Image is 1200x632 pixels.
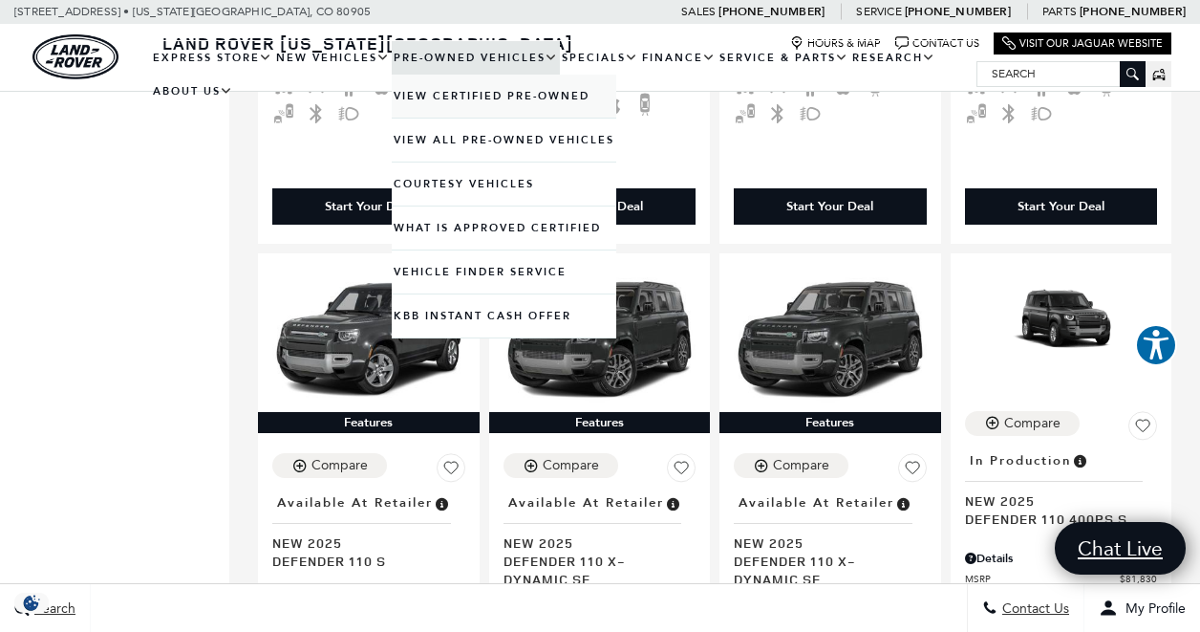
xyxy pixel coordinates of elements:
button: Compare Vehicle [504,453,618,478]
span: Vehicle is in stock and ready for immediate delivery. Due to demand, availability is subject to c... [664,492,681,513]
span: Contact Us [997,600,1069,617]
a: [PHONE_NUMBER] [1080,4,1186,19]
span: Service [856,5,901,18]
a: [STREET_ADDRESS] • [US_STATE][GEOGRAPHIC_DATA], CO 80905 [14,5,371,18]
div: Compare [773,457,829,474]
a: View Certified Pre-Owned [392,75,616,118]
span: In Production [970,450,1071,471]
span: Bluetooth [305,105,328,119]
span: Bluetooth [997,105,1020,119]
a: View All Pre-Owned Vehicles [392,119,616,162]
span: Available at Retailer [739,492,894,513]
span: Fog Lights [1030,105,1053,119]
span: Available at Retailer [508,492,664,513]
span: Blind Spot Monitor [272,105,295,119]
img: Land Rover [32,34,118,79]
div: Pricing Details - Defender 110 400PS S [965,550,1158,567]
img: 2025 Land Rover Defender 110 X-Dynamic SE [734,268,927,412]
a: EXPRESS STORE [151,41,274,75]
span: Parts [1042,5,1077,18]
input: Search [977,62,1145,85]
span: New 2025 [734,534,912,552]
a: Land Rover [US_STATE][GEOGRAPHIC_DATA] [151,32,585,54]
a: Finance [640,41,718,75]
a: New Vehicles [274,41,392,75]
a: What Is Approved Certified [392,207,616,250]
span: Blind Spot Monitor [965,105,988,119]
div: Start Your Deal [965,188,1158,225]
a: land-rover [32,34,118,79]
a: Vehicle Finder Service [392,251,616,294]
div: Start Your Deal [786,198,873,215]
a: Visit Our Jaguar Website [1002,36,1163,51]
div: Start Your Deal [272,188,465,225]
a: Pre-Owned Vehicles [392,41,560,75]
span: Vehicle is in stock and ready for immediate delivery. Due to demand, availability is subject to c... [894,492,911,513]
div: Start Your Deal [734,188,927,225]
section: Click to Open Cookie Consent Modal [10,593,54,613]
span: Vehicle is in stock and ready for immediate delivery. Due to demand, availability is subject to c... [433,492,450,513]
a: [PHONE_NUMBER] [718,4,825,19]
div: Start Your Deal [1018,198,1104,215]
div: Compare [311,457,368,474]
div: Features [719,412,941,433]
a: MSRP $81,830 [965,572,1158,586]
span: $81,830 [1120,572,1157,586]
button: Explore your accessibility options [1135,324,1177,366]
aside: Accessibility Help Desk [1135,324,1177,370]
a: KBB Instant Cash Offer [392,294,616,338]
span: Defender 110 X-Dynamic SE [734,552,912,588]
button: Save Vehicle [1128,411,1157,447]
span: Available at Retailer [277,492,433,513]
span: Defender 110 400PS S [965,510,1144,528]
nav: Main Navigation [151,41,976,108]
img: 2025 Land Rover Defender 110 X-Dynamic SE [504,268,696,412]
a: Chat Live [1055,522,1186,575]
span: Backup Camera [633,96,656,109]
span: Vehicle is being built. Estimated time of delivery is 5-12 weeks. MSRP will be finalized when the... [1071,450,1088,471]
a: Available at RetailerNew 2025Defender 110 S [272,490,465,570]
img: 2025 Land Rover Defender 110 S [272,268,465,412]
a: Service & Parts [718,41,850,75]
span: Defender 110 S [272,552,451,570]
img: 2025 LAND ROVER Defender 110 400PS S [965,268,1158,376]
a: In ProductionNew 2025Defender 110 400PS S [965,447,1158,528]
span: Defender 110 X-Dynamic SE [504,552,682,588]
button: Compare Vehicle [272,453,387,478]
a: Courtesy Vehicles [392,163,616,206]
span: Bluetooth [766,105,789,119]
span: MSRP [965,572,1121,586]
a: About Us [151,75,235,108]
span: Land Rover [US_STATE][GEOGRAPHIC_DATA] [162,32,573,54]
span: Sales [681,5,716,18]
span: New 2025 [965,491,1144,510]
div: Start Your Deal [325,198,412,215]
button: Save Vehicle [898,453,927,490]
span: Blind Spot Monitor [734,105,757,119]
a: Available at RetailerNew 2025Defender 110 X-Dynamic SE [734,490,927,588]
a: Specials [560,41,640,75]
img: Opt-Out Icon [10,593,54,613]
span: Fog Lights [799,105,822,119]
a: Hours & Map [790,36,881,51]
a: [PHONE_NUMBER] [905,4,1011,19]
a: Contact Us [895,36,979,51]
button: Open user profile menu [1084,584,1200,632]
span: Fog Lights [337,105,360,119]
button: Compare Vehicle [734,453,848,478]
div: Features [489,412,711,433]
button: Compare Vehicle [965,411,1080,436]
span: New 2025 [272,534,451,552]
div: Features [258,412,480,433]
div: Compare [543,457,599,474]
span: Chat Live [1068,535,1172,561]
button: Save Vehicle [437,453,465,490]
button: Save Vehicle [667,453,696,490]
div: Compare [1004,415,1061,432]
a: Research [850,41,937,75]
span: My Profile [1118,600,1186,617]
span: New 2025 [504,534,682,552]
a: Available at RetailerNew 2025Defender 110 X-Dynamic SE [504,490,696,588]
